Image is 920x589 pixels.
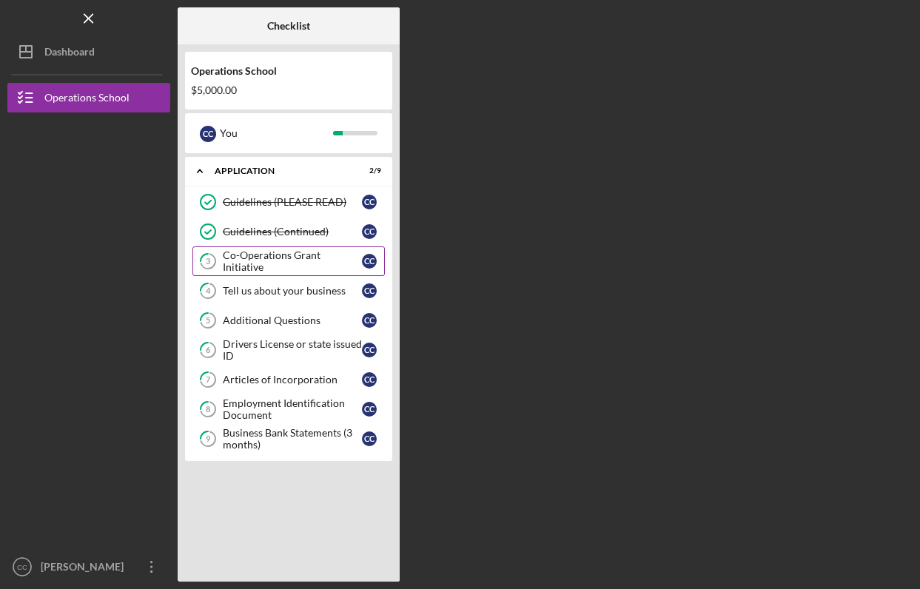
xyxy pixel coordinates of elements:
[223,196,362,208] div: Guidelines (PLEASE READ)
[223,374,362,386] div: Articles of Incorporation
[7,37,170,67] button: Dashboard
[192,306,385,335] a: 5Additional QuestionsCC
[223,397,362,421] div: Employment Identification Document
[44,83,130,116] div: Operations School
[192,365,385,394] a: 7Articles of IncorporationCC
[192,187,385,217] a: Guidelines (PLEASE READ)CC
[191,84,386,96] div: $5,000.00
[7,552,170,582] button: CC[PERSON_NAME]
[223,285,362,297] div: Tell us about your business
[362,254,377,269] div: C C
[362,313,377,328] div: C C
[267,20,310,32] b: Checklist
[192,394,385,424] a: 8Employment Identification DocumentCC
[191,65,386,77] div: Operations School
[223,226,362,238] div: Guidelines (Continued)
[362,372,377,387] div: C C
[192,276,385,306] a: 4Tell us about your businessCC
[206,434,211,444] tspan: 9
[206,286,211,296] tspan: 4
[44,37,95,70] div: Dashboard
[362,283,377,298] div: C C
[206,346,211,355] tspan: 6
[192,246,385,276] a: 3Co-Operations Grant InitiativeCC
[362,224,377,239] div: C C
[37,552,133,585] div: [PERSON_NAME]
[223,314,362,326] div: Additional Questions
[206,405,210,414] tspan: 8
[220,121,333,146] div: You
[206,257,210,266] tspan: 3
[223,249,362,273] div: Co-Operations Grant Initiative
[200,126,216,142] div: C C
[206,316,210,326] tspan: 5
[223,338,362,362] div: Drivers License or state issued ID
[362,195,377,209] div: C C
[192,217,385,246] a: Guidelines (Continued)CC
[192,424,385,454] a: 9Business Bank Statements (3 months)CC
[355,166,381,175] div: 2 / 9
[192,335,385,365] a: 6Drivers License or state issued IDCC
[206,375,211,385] tspan: 7
[223,427,362,451] div: Business Bank Statements (3 months)
[362,343,377,357] div: C C
[362,402,377,417] div: C C
[362,431,377,446] div: C C
[215,166,344,175] div: Application
[7,83,170,112] button: Operations School
[17,563,27,571] text: CC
